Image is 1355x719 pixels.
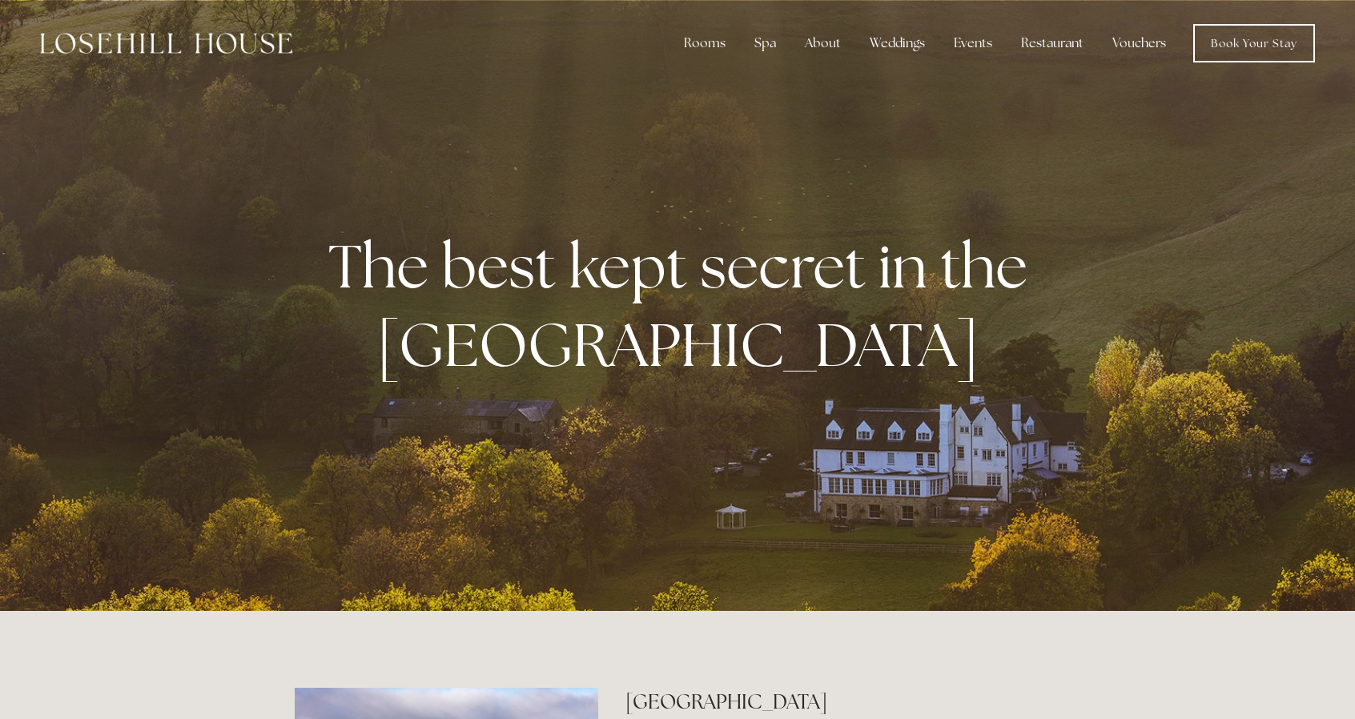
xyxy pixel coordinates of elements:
div: Restaurant [1008,27,1096,59]
a: Vouchers [1100,27,1179,59]
a: Book Your Stay [1193,24,1315,62]
div: About [792,27,854,59]
strong: The best kept secret in the [GEOGRAPHIC_DATA] [328,227,1040,384]
img: Losehill House [40,33,292,54]
div: Rooms [671,27,738,59]
div: Events [941,27,1005,59]
h2: [GEOGRAPHIC_DATA] [625,688,1060,716]
div: Weddings [857,27,938,59]
div: Spa [742,27,789,59]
